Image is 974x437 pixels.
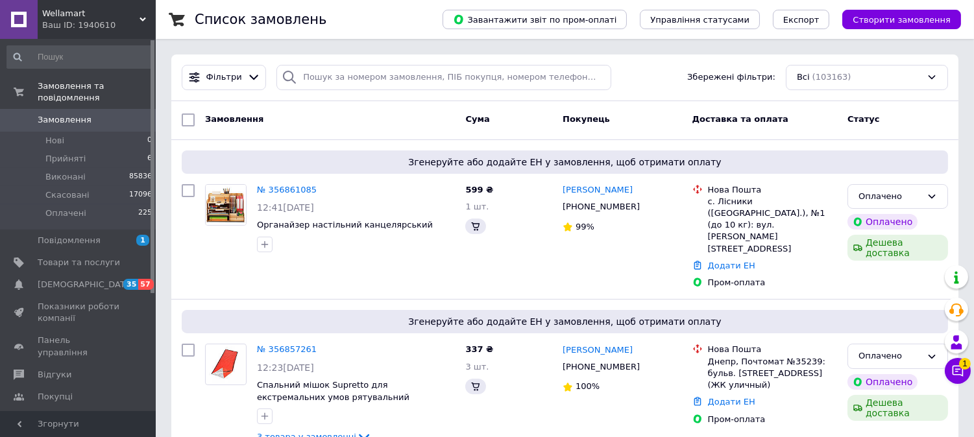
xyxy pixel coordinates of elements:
span: Скасовані [45,189,90,201]
button: Експорт [773,10,830,29]
div: Пром-оплата [708,414,837,425]
span: Товари та послуги [38,257,120,268]
span: Cума [465,114,489,124]
a: Фото товару [205,184,247,226]
a: Органайзер настільний канцелярський [257,220,433,230]
a: № 356861085 [257,185,317,195]
span: Відгуки [38,369,71,381]
span: Повідомлення [38,235,101,246]
span: Показники роботи компанії [38,301,120,324]
span: 1 шт. [465,202,489,211]
button: Чат з покупцем1 [945,358,971,384]
span: Нові [45,135,64,147]
span: Збережені фільтри: [687,71,775,84]
span: Згенеруйте або додайте ЕН у замовлення, щоб отримати оплату [187,156,943,169]
a: Створити замовлення [829,14,961,24]
span: Wellamart [42,8,140,19]
span: 12:41[DATE] [257,202,314,213]
span: 0 [147,135,152,147]
div: Оплачено [847,214,918,230]
button: Створити замовлення [842,10,961,29]
div: Пром-оплата [708,277,837,289]
span: Створити замовлення [853,15,951,25]
span: Замовлення [205,114,263,124]
a: [PERSON_NAME] [563,344,633,357]
span: 1 [959,358,971,370]
a: [PERSON_NAME] [563,184,633,196]
input: Пошук за номером замовлення, ПІБ покупця, номером телефону, Email, номером накладної [276,65,611,90]
div: Дешева доставка [847,235,948,261]
a: Додати ЕН [708,397,755,407]
div: [PHONE_NUMBER] [560,198,642,215]
span: 225 [138,207,152,219]
span: Всі [797,71,810,84]
span: 6 [147,153,152,165]
span: Панель управління [38,335,120,358]
span: 337 ₴ [465,344,493,354]
span: 100% [576,381,600,391]
div: Нова Пошта [708,344,837,355]
div: [PHONE_NUMBER] [560,359,642,375]
h1: Список замовлень [195,12,326,27]
span: Експорт [783,15,820,25]
div: Оплачено [858,190,921,204]
input: Пошук [6,45,153,69]
span: Доставка та оплата [692,114,788,124]
span: Прийняті [45,153,86,165]
a: Додати ЕН [708,261,755,270]
span: Покупець [563,114,610,124]
button: Управління статусами [640,10,760,29]
div: Дешева доставка [847,395,948,421]
a: Спальний мішок Supretto для екстремальних умов рятувальний [257,380,409,402]
span: 35 [123,279,138,290]
a: № 356857261 [257,344,317,354]
button: Завантажити звіт по пром-оплаті [443,10,627,29]
span: (103163) [812,72,851,82]
span: 17096 [129,189,152,201]
div: Оплачено [858,349,921,363]
span: 85836 [129,171,152,183]
div: Ваш ID: 1940610 [42,19,156,31]
span: 57 [138,279,153,290]
span: Управління статусами [650,15,749,25]
span: [DEMOGRAPHIC_DATA] [38,279,134,290]
span: Замовлення та повідомлення [38,80,156,104]
span: 3 шт. [465,362,489,372]
div: Нова Пошта [708,184,837,196]
div: Днепр, Почтомат №35239: бульв. [STREET_ADDRESS] (ЖК уличный) [708,356,837,392]
span: Згенеруйте або додайте ЕН у замовлення, щоб отримати оплату [187,315,943,328]
span: 599 ₴ [465,185,493,195]
span: Покупці [38,391,73,403]
img: Фото товару [206,185,246,225]
div: Оплачено [847,374,918,390]
span: Замовлення [38,114,91,126]
span: 1 [136,235,149,246]
span: Оплачені [45,207,86,219]
span: 12:23[DATE] [257,362,314,373]
img: Фото товару [206,347,246,383]
div: с. Лісники ([GEOGRAPHIC_DATA].), №1 (до 10 кг): вул. [PERSON_NAME][STREET_ADDRESS] [708,196,837,255]
span: Виконані [45,171,86,183]
span: Фільтри [206,71,242,84]
span: Завантажити звіт по пром-оплаті [453,14,616,25]
span: 99% [576,222,594,231]
span: Статус [847,114,880,124]
a: Фото товару [205,344,247,385]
